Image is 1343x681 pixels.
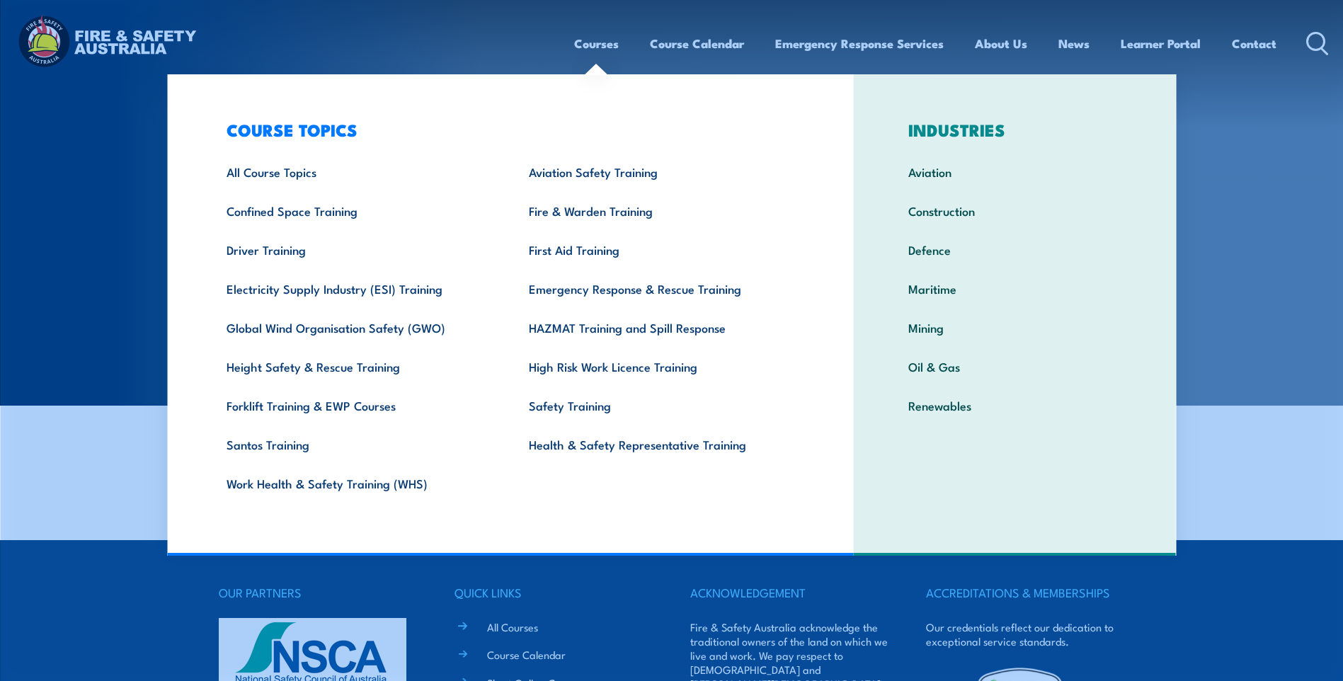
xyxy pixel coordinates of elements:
a: All Courses [487,619,538,634]
a: Contact [1232,25,1276,62]
a: Aviation [886,152,1143,191]
a: Height Safety & Rescue Training [205,347,507,386]
a: Course Calendar [650,25,744,62]
a: High Risk Work Licence Training [507,347,809,386]
h3: INDUSTRIES [886,120,1143,139]
a: Aviation Safety Training [507,152,809,191]
a: Electricity Supply Industry (ESI) Training [205,269,507,308]
a: All Course Topics [205,152,507,191]
a: Santos Training [205,425,507,464]
a: Driver Training [205,230,507,269]
a: Oil & Gas [886,347,1143,386]
a: HAZMAT Training and Spill Response [507,308,809,347]
a: Emergency Response & Rescue Training [507,269,809,308]
h4: OUR PARTNERS [219,583,417,602]
a: Renewables [886,386,1143,425]
a: Defence [886,230,1143,269]
a: Fire & Warden Training [507,191,809,230]
a: Safety Training [507,386,809,425]
h3: COURSE TOPICS [205,120,809,139]
h4: ACCREDITATIONS & MEMBERSHIPS [926,583,1124,602]
a: Courses [574,25,619,62]
h4: ACKNOWLEDGEMENT [690,583,888,602]
a: Work Health & Safety Training (WHS) [205,464,507,503]
a: Mining [886,308,1143,347]
a: Health & Safety Representative Training [507,425,809,464]
a: Confined Space Training [205,191,507,230]
h4: QUICK LINKS [455,583,653,602]
a: Construction [886,191,1143,230]
a: Maritime [886,269,1143,308]
a: Forklift Training & EWP Courses [205,386,507,425]
a: News [1058,25,1090,62]
a: First Aid Training [507,230,809,269]
a: About Us [975,25,1027,62]
a: Course Calendar [487,647,566,662]
a: Learner Portal [1121,25,1201,62]
p: Our credentials reflect our dedication to exceptional service standards. [926,620,1124,648]
a: Emergency Response Services [775,25,944,62]
a: Global Wind Organisation Safety (GWO) [205,308,507,347]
